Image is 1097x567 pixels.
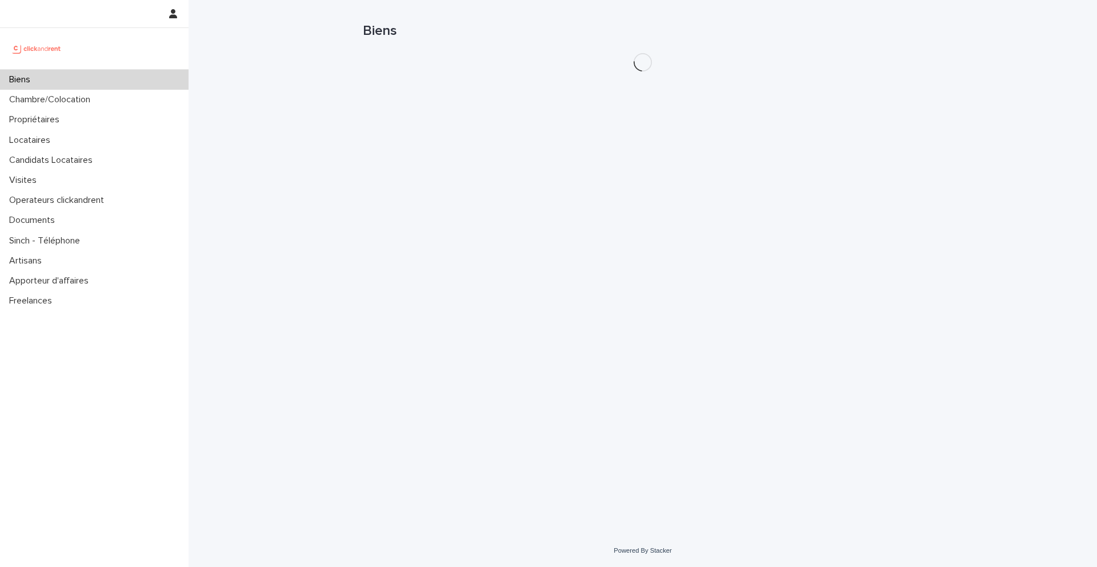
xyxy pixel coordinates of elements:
[5,135,59,146] p: Locataires
[5,215,64,226] p: Documents
[363,23,923,39] h1: Biens
[5,255,51,266] p: Artisans
[5,235,89,246] p: Sinch - Téléphone
[5,175,46,186] p: Visites
[5,94,99,105] p: Chambre/Colocation
[5,114,69,125] p: Propriétaires
[9,37,65,60] img: UCB0brd3T0yccxBKYDjQ
[5,155,102,166] p: Candidats Locataires
[5,296,61,306] p: Freelances
[5,195,113,206] p: Operateurs clickandrent
[614,547,671,554] a: Powered By Stacker
[5,275,98,286] p: Apporteur d'affaires
[5,74,39,85] p: Biens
